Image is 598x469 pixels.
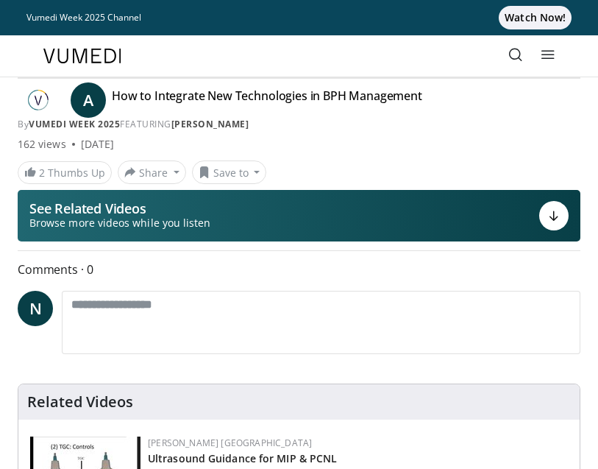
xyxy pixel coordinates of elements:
a: [PERSON_NAME] [171,118,249,130]
h4: How to Integrate New Technologies in BPH Management [112,88,422,112]
span: 162 views [18,137,66,152]
button: See Related Videos Browse more videos while you listen [18,190,580,241]
span: 2 [39,166,45,180]
a: Vumedi Week 2025 ChannelWatch Now! [26,6,572,29]
p: See Related Videos [29,201,210,216]
a: Ultrasound Guidance for MIP & PCNL [148,451,337,465]
img: Vumedi Week 2025 [18,88,59,112]
a: A [71,82,106,118]
span: Browse more videos while you listen [29,216,210,230]
a: Vumedi Week 2025 [29,118,120,130]
a: N [18,291,53,326]
span: Watch Now! [499,6,572,29]
div: By FEATURING [18,118,580,131]
a: [PERSON_NAME] [GEOGRAPHIC_DATA] [148,437,312,449]
a: 2 Thumbs Up [18,161,112,184]
h4: Related Videos [27,393,133,411]
span: Comments 0 [18,260,580,279]
button: Save to [192,161,267,184]
div: [DATE] [81,137,114,152]
button: Share [118,161,186,184]
img: VuMedi Logo [43,49,121,63]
